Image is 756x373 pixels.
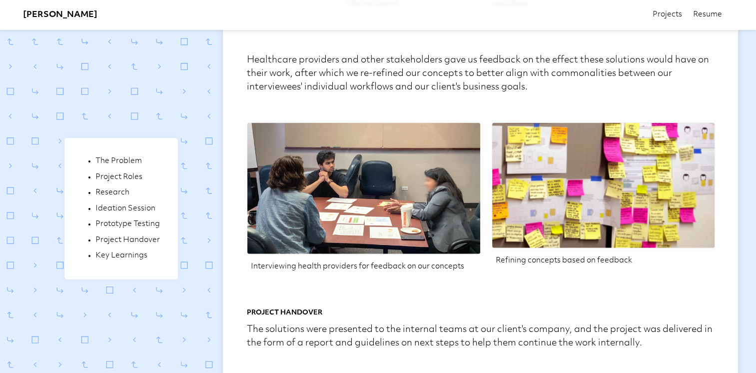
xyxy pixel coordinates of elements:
[247,54,714,94] p: Healthcare providers and other stakeholders gave us feedback on the effect these solutions would ...
[95,204,160,214] a: Ideation Session
[95,235,160,245] a: Project Handover
[693,10,722,20] a: Resume
[95,219,160,229] a: Prototype Testing
[95,156,160,166] a: The Problem
[653,10,682,20] a: Projects
[95,188,160,198] a: Research
[492,251,714,271] p: Refining concepts based on feedback
[247,257,480,277] p: Interviewing health providers for feedback on our concepts
[247,323,714,350] p: The solutions were presented to the internal teams at our client's company, and the project was d...
[23,9,97,21] a: [PERSON_NAME]
[95,172,160,182] a: Project Roles
[247,309,714,317] div: Project Handover
[95,251,160,261] a: Key Learnings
